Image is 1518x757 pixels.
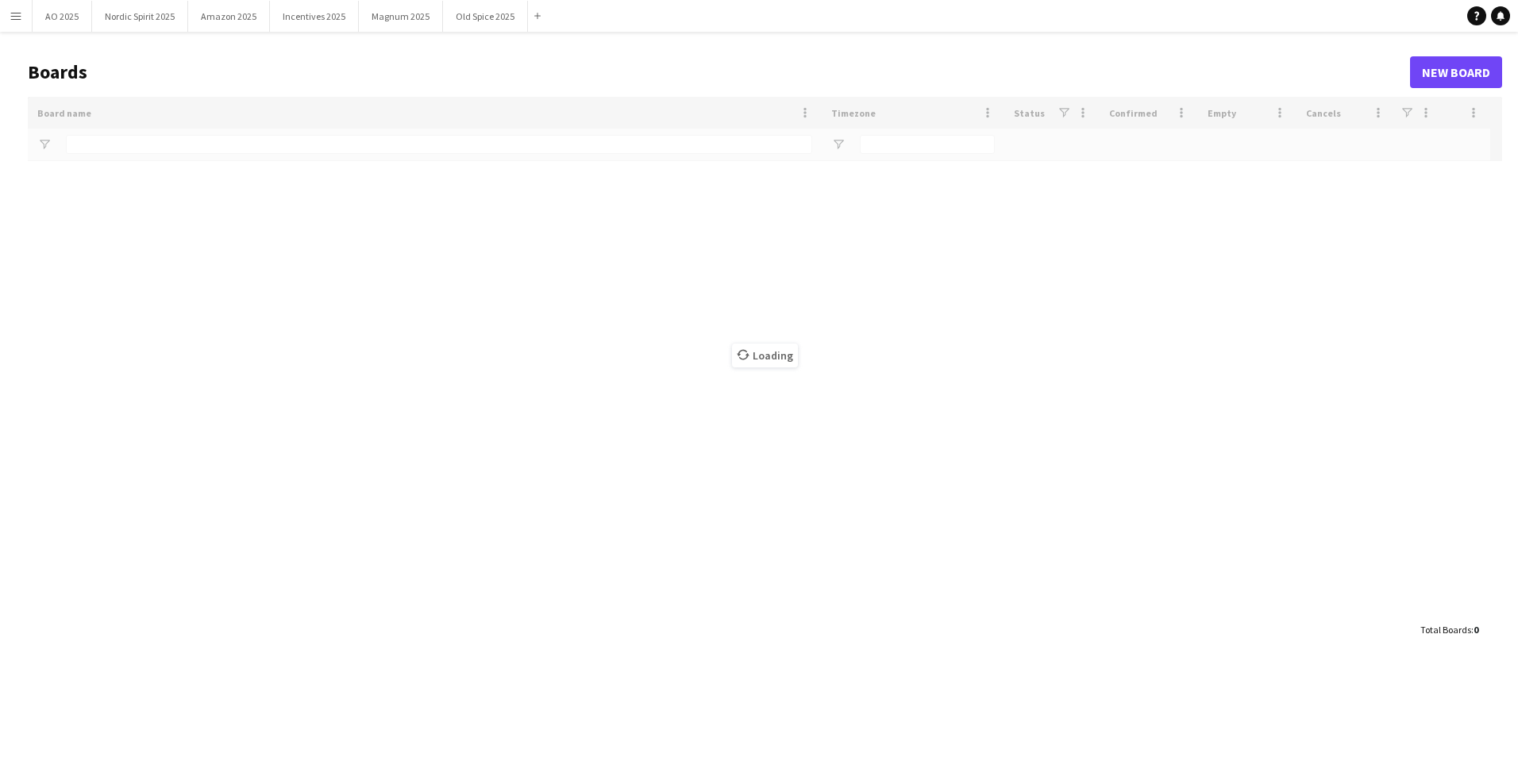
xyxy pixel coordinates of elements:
[1410,56,1502,88] a: New Board
[1420,614,1478,645] div: :
[1420,624,1471,636] span: Total Boards
[359,1,443,32] button: Magnum 2025
[270,1,359,32] button: Incentives 2025
[188,1,270,32] button: Amazon 2025
[732,344,798,367] span: Loading
[1474,624,1478,636] span: 0
[443,1,528,32] button: Old Spice 2025
[92,1,188,32] button: Nordic Spirit 2025
[33,1,92,32] button: AO 2025
[28,60,1410,84] h1: Boards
